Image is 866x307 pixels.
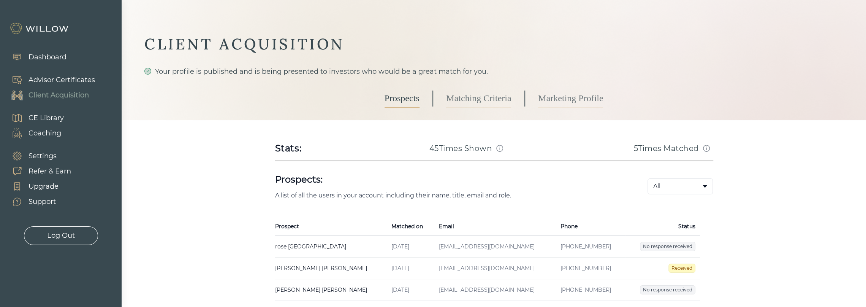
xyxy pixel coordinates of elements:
td: [EMAIL_ADDRESS][DOMAIN_NAME] [434,258,556,279]
button: Match info [494,142,506,154]
span: No response received [640,285,695,294]
div: CE Library [28,113,64,123]
h3: 45 Times Shown [429,143,492,154]
td: [DATE] [387,279,434,301]
button: Match info [700,142,712,154]
div: CLIENT ACQUISITION [144,34,843,54]
span: check-circle [144,68,151,75]
th: Matched on [387,217,434,236]
div: Refer & Earn [28,166,71,177]
th: Email [434,217,556,236]
div: Client Acquisition [28,90,89,100]
span: caret-down [702,183,708,189]
td: rose [GEOGRAPHIC_DATA] [275,236,387,258]
a: Matching Criteria [446,89,511,108]
div: Stats: [275,142,302,154]
div: Coaching [28,128,61,138]
td: [DATE] [387,258,434,279]
th: Status [625,217,700,236]
a: Coaching [4,126,64,141]
a: Marketing Profile [538,89,603,108]
a: Upgrade [4,179,71,194]
span: No response received [640,242,695,251]
a: Prospects [385,89,420,108]
img: Willow [9,22,70,35]
div: Log Out [47,231,75,241]
span: info-circle [703,145,710,152]
div: Advisor Certificates [28,75,95,85]
td: [PHONE_NUMBER] [556,236,625,258]
td: [EMAIL_ADDRESS][DOMAIN_NAME] [434,279,556,301]
h3: 5 Times Matched [633,143,699,154]
div: Dashboard [28,52,66,62]
th: Prospect [275,217,387,236]
a: Settings [4,148,71,164]
a: Advisor Certificates [4,72,95,87]
td: [PERSON_NAME] [PERSON_NAME] [275,258,387,279]
span: Received [668,264,695,273]
span: All [653,182,660,191]
td: [PHONE_NUMBER] [556,279,625,301]
th: Phone [556,217,625,236]
h1: Prospects: [275,173,623,186]
div: Settings [28,151,57,161]
div: Support [28,197,56,207]
a: Dashboard [4,49,66,65]
a: Refer & Earn [4,164,71,179]
td: [PERSON_NAME] [PERSON_NAME] [275,279,387,301]
td: [DATE] [387,236,434,258]
td: [PHONE_NUMBER] [556,258,625,279]
p: A list of all the users in your account including their name, title, email and role. [275,192,623,199]
td: [EMAIL_ADDRESS][DOMAIN_NAME] [434,236,556,258]
div: Upgrade [28,181,59,192]
a: Client Acquisition [4,87,95,103]
a: CE Library [4,110,64,126]
span: info-circle [496,145,503,152]
div: Your profile is published and is being presented to investors who would be a great match for you. [144,66,843,77]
